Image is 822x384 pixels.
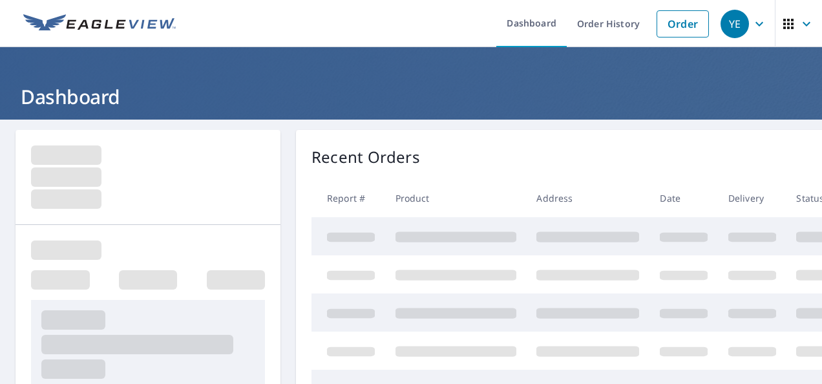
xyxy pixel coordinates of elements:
[721,10,749,38] div: YE
[16,83,806,110] h1: Dashboard
[385,179,527,217] th: Product
[649,179,718,217] th: Date
[718,179,786,217] th: Delivery
[311,145,420,169] p: Recent Orders
[311,179,385,217] th: Report #
[23,14,176,34] img: EV Logo
[526,179,649,217] th: Address
[657,10,709,37] a: Order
